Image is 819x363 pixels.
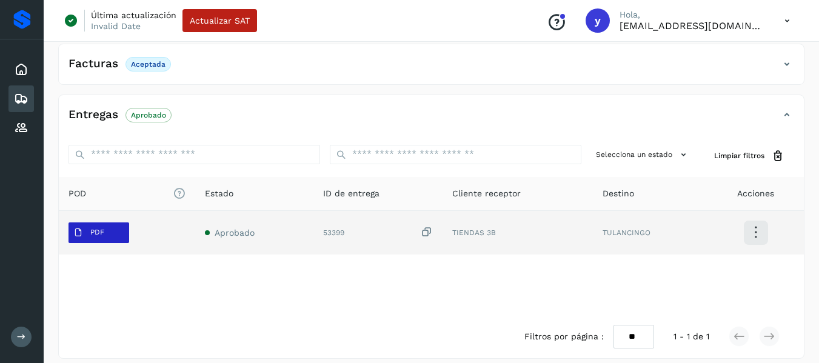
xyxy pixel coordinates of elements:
[8,85,34,112] div: Embarques
[91,10,176,21] p: Última actualización
[182,9,257,32] button: Actualizar SAT
[215,228,255,238] span: Aprobado
[205,187,233,200] span: Estado
[737,187,774,200] span: Acciones
[69,222,129,243] button: PDF
[131,60,165,68] p: Aceptada
[59,105,804,135] div: EntregasAprobado
[704,145,794,167] button: Limpiar filtros
[603,187,634,200] span: Destino
[69,187,186,200] span: POD
[190,16,250,25] span: Actualizar SAT
[674,330,709,343] span: 1 - 1 de 1
[452,187,521,200] span: Cliente receptor
[714,150,764,161] span: Limpiar filtros
[131,111,166,119] p: Aprobado
[69,108,118,122] h4: Entregas
[90,228,104,236] p: PDF
[591,145,695,165] button: Selecciona un estado
[8,56,34,83] div: Inicio
[8,115,34,141] div: Proveedores
[323,226,433,239] div: 53399
[59,54,804,84] div: FacturasAceptada
[620,20,765,32] p: yortega@niagarawater.com
[524,330,604,343] span: Filtros por página :
[323,187,379,200] span: ID de entrega
[69,57,118,71] h4: Facturas
[593,211,707,255] td: TULANCINGO
[91,21,141,32] p: Invalid Date
[443,211,593,255] td: TIENDAS 3B
[620,10,765,20] p: Hola,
